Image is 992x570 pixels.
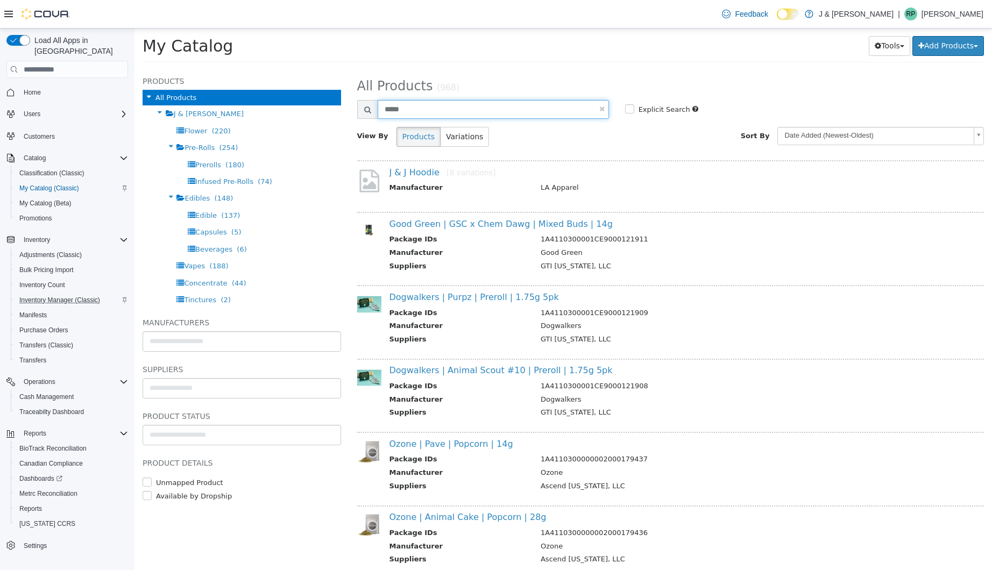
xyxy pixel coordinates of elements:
img: 150 [223,411,247,435]
button: Bulk Pricing Import [11,262,132,277]
span: Adjustments (Classic) [15,248,128,261]
button: Customers [2,128,132,144]
span: Reports [15,502,128,515]
span: Transfers [19,356,46,365]
span: (148) [80,166,98,174]
a: Cash Management [15,390,78,403]
img: 150 [223,191,247,211]
a: Metrc Reconciliation [15,487,82,500]
span: (6) [102,217,112,225]
td: Ozone [398,439,828,452]
span: (220) [77,98,96,106]
span: Transfers [15,354,128,367]
span: Vapes [49,233,70,241]
th: Suppliers [255,379,398,392]
h5: Product Details [8,428,207,441]
button: Add Products [778,8,849,27]
th: Manufacturer [255,439,398,452]
td: LA Apparel [398,154,828,167]
a: Inventory Count [15,279,69,291]
span: Reports [19,427,128,440]
span: Inventory Count [15,279,128,291]
span: Traceabilty Dashboard [15,405,128,418]
a: Dashboards [11,471,132,486]
th: Suppliers [255,525,398,539]
span: BioTrack Reconciliation [15,442,128,455]
th: Manufacturer [255,154,398,167]
span: Edible [61,183,82,191]
span: Flower [49,98,73,106]
img: 150 [223,264,247,287]
span: Manifests [19,311,47,319]
a: Customers [19,130,59,143]
img: missing-image.png [223,139,247,166]
a: Bulk Pricing Import [15,263,78,276]
a: Dashboards [15,472,67,485]
button: Catalog [19,152,50,165]
span: All Products [223,50,299,65]
span: Cash Management [19,393,74,401]
a: My Catalog (Classic) [15,182,83,195]
button: Operations [2,374,132,389]
button: Tools [734,8,776,27]
span: Manifests [15,309,128,322]
th: Manufacturer [255,292,398,305]
img: Cova [22,9,70,19]
span: Inventory [19,233,128,246]
button: BioTrack Reconciliation [11,441,132,456]
a: Inventory Manager (Classic) [15,294,104,307]
button: Settings [2,538,132,553]
button: Home [2,84,132,100]
span: Inventory Count [19,281,65,289]
th: Manufacturer [255,219,398,232]
button: Canadian Compliance [11,456,132,471]
span: Promotions [19,214,52,223]
span: My Catalog (Beta) [19,199,72,208]
a: Adjustments (Classic) [15,248,86,261]
span: Traceabilty Dashboard [19,408,84,416]
a: Feedback [718,3,772,25]
a: Promotions [15,212,56,225]
span: Users [19,108,128,120]
span: Pre-Rolls [50,115,80,123]
span: Washington CCRS [15,517,128,530]
button: Operations [19,375,60,388]
img: 150 [223,338,247,361]
a: Transfers [15,354,51,367]
th: Suppliers [255,232,398,246]
small: [8 variations] [312,140,361,148]
span: Customers [19,129,128,142]
td: 1A4110300001CE9000121909 [398,279,828,293]
button: My Catalog (Beta) [11,196,132,211]
th: Manufacturer [255,366,398,379]
a: [US_STATE] CCRS [15,517,80,530]
button: Users [19,108,45,120]
span: My Catalog [8,8,98,27]
button: Adjustments (Classic) [11,247,132,262]
button: Reports [2,426,132,441]
span: J & [PERSON_NAME] [39,81,109,89]
button: Reports [19,427,51,440]
button: Reports [11,501,132,516]
button: Inventory [19,233,54,246]
a: Ozone | Pave | Popcorn | 14g [255,410,379,421]
small: (968) [302,54,325,64]
span: Beverages [61,217,98,225]
a: Good Green | GSC x Chem Dawg | Mixed Buds | 14g [255,190,478,201]
button: Purchase Orders [11,323,132,338]
td: Ascend [US_STATE], LLC [398,525,828,539]
span: Transfers (Classic) [19,341,73,350]
span: Reports [24,429,46,438]
span: (188) [75,233,94,241]
span: Capsules [61,199,93,208]
span: [US_STATE] CCRS [19,519,75,528]
p: [PERSON_NAME] [922,8,983,20]
h5: Manufacturers [8,288,207,301]
span: View By [223,103,254,111]
button: Cash Management [11,389,132,404]
span: (74) [123,149,138,157]
th: Package IDs [255,425,398,439]
span: (254) [84,115,103,123]
span: Customers [24,132,55,141]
